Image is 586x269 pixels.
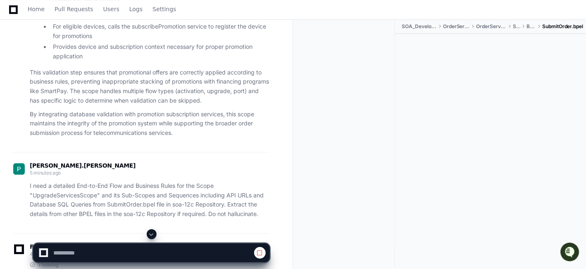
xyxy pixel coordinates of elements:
button: Start new chat [141,64,150,74]
img: 1756235613930-3d25f9e4-fa56-45dd-b3ad-e072dfbd1548 [8,62,23,77]
span: Pull Requests [55,7,93,12]
iframe: Open customer support [560,242,582,264]
div: We're offline, but we'll be back soon! [28,70,120,77]
span: Logs [129,7,143,12]
span: Settings [152,7,176,12]
span: Pylon [82,87,100,93]
a: Powered byPylon [58,86,100,93]
span: Users [103,7,119,12]
span: OrderServices [443,23,470,30]
img: PlayerZero [8,8,25,25]
span: Home [28,7,45,12]
p: I need a detailed End-to-End Flow and Business Rules for the Scope "UpgradeServicesScope" and its... [30,181,269,219]
span: BPEL [527,23,536,30]
p: This validation step ensures that promotional offers are correctly applied according to business ... [30,68,269,106]
span: 5 minutes ago [30,170,61,176]
div: Start new chat [28,62,136,70]
img: ACg8ocLL3vXvdba5S5V7nChXuiKYjYAj5GQFF3QGVBb6etwgLiZA=s96-c [13,163,25,175]
span: [PERSON_NAME].[PERSON_NAME] [30,162,136,169]
li: Provides device and subscription context necessary for proper promotion application [50,42,269,61]
span: OrderServiceOS [476,23,506,30]
span: SOA [513,23,520,30]
span: SOA_Development [402,23,436,30]
div: Welcome [8,33,150,46]
span: SubmitOrder.bpel [542,23,584,30]
p: By integrating database validation with promotion subscription services, this scope maintains the... [30,110,269,138]
li: For eligible devices, calls the subscribePromotion service to register the device for promotions [50,22,269,41]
